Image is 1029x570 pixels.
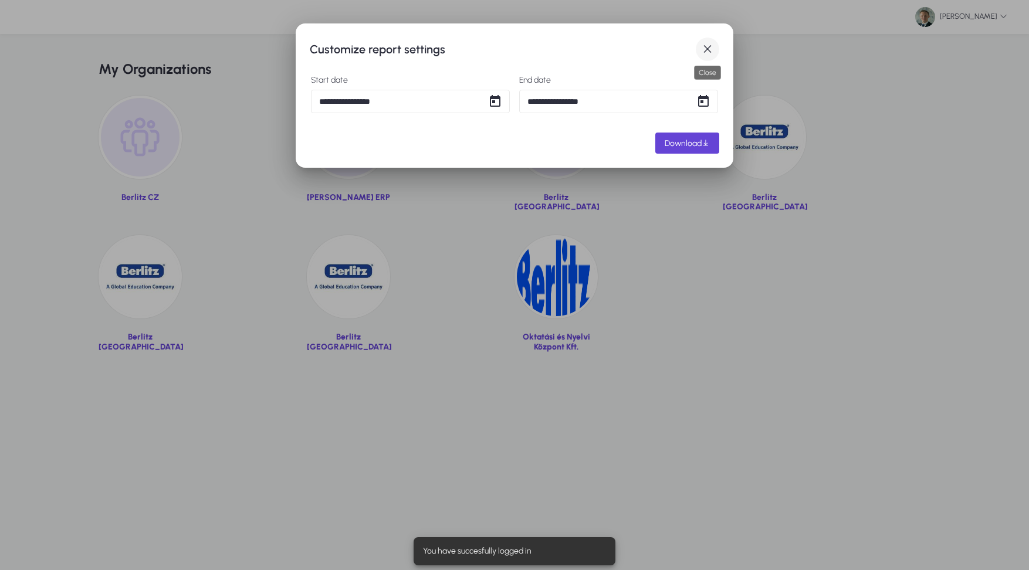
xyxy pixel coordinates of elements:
span: Download [665,138,702,148]
button: Open calendar [483,90,507,113]
button: Open calendar [692,90,715,113]
label: Start date [311,76,510,85]
label: End date [519,76,718,85]
div: You have succesfully logged in [414,537,611,565]
div: Close [694,66,721,80]
button: Download [655,133,719,154]
h1: Customize report settings [310,40,696,59]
